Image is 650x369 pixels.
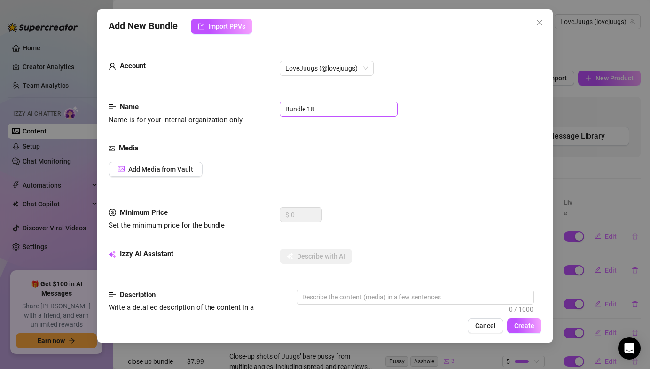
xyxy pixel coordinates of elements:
span: close [536,19,543,26]
span: Create [514,322,534,330]
span: Add Media from Vault [128,165,193,173]
span: picture [109,143,115,154]
span: Name is for your internal organization only [109,116,243,124]
span: align-left [109,290,116,301]
span: Cancel [475,322,496,330]
strong: Account [120,62,146,70]
span: Close [532,19,547,26]
strong: Description [120,290,156,299]
span: Write a detailed description of the content in a few sentences. Avoid vague or implied descriptio... [109,303,254,356]
strong: Minimum Price [120,208,168,217]
span: align-left [109,102,116,113]
span: Import PPVs [208,23,245,30]
div: Open Intercom Messenger [618,337,641,360]
span: dollar [109,207,116,219]
span: Set the minimum price for the bundle [109,221,225,229]
button: Describe with AI [280,249,352,264]
strong: Izzy AI Assistant [120,250,173,258]
button: Create [507,318,541,333]
span: Add New Bundle [109,19,178,34]
span: import [198,23,204,30]
button: Cancel [468,318,503,333]
button: Import PPVs [191,19,252,34]
strong: Name [120,102,139,111]
button: Add Media from Vault [109,162,203,177]
span: LoveJuugs (@lovejuugs) [285,61,368,75]
input: Enter a name [280,102,398,117]
span: user [109,61,116,72]
button: Close [532,15,547,30]
span: picture [118,165,125,172]
strong: Media [119,144,138,152]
